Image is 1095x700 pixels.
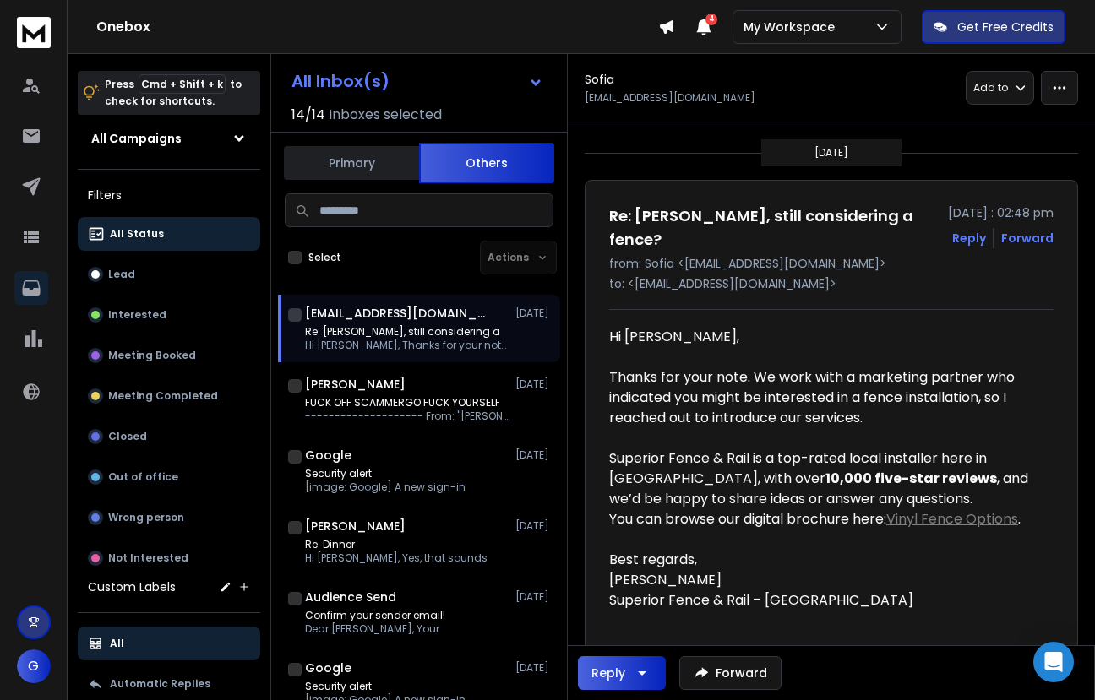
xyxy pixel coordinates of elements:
h3: Filters [78,183,260,207]
p: Press to check for shortcuts. [105,76,242,110]
p: Security alert [305,680,466,693]
span: 14 / 14 [291,105,325,125]
p: Meeting Booked [108,349,196,362]
button: G [17,649,51,683]
h1: [PERSON_NAME] [305,376,406,393]
p: Re: [PERSON_NAME], still considering a [305,325,508,339]
p: [DATE] [515,307,553,320]
p: Add to [973,81,1008,95]
strong: 10,000 five-star reviews [825,469,997,488]
p: [DATE] [814,146,848,160]
h1: All Inbox(s) [291,73,390,90]
p: [DATE] [515,519,553,533]
p: All [110,637,124,650]
div: Superior Fence & Rail is a top-rated local installer here in [GEOGRAPHIC_DATA], with over , and w... [609,448,1040,550]
button: All Status [78,217,260,251]
h3: Inboxes selected [329,105,442,125]
p: -------------------- From: "[PERSON_NAME]" <[EMAIL_ADDRESS][DOMAIN_NAME]> To: <[EMAIL_ADDRESS][DO... [305,410,508,423]
div: Forward [1001,230,1054,247]
img: logo [17,17,51,48]
button: Forward [679,656,782,690]
button: Closed [78,420,260,453]
p: [DATE] [515,377,553,391]
button: Wrong person [78,501,260,534]
h1: Re: [PERSON_NAME], still considering a fence? [609,204,938,252]
p: Confirm your sender email! [305,609,445,622]
p: Dear [PERSON_NAME], Your [305,622,445,636]
div: Best regards, [PERSON_NAME] Superior Fence & Rail – [GEOGRAPHIC_DATA] [609,550,1040,610]
p: Out of office [108,470,178,484]
h1: [PERSON_NAME] [305,518,406,534]
p: [DATE] : 02:48 pm [948,204,1054,221]
button: Out of office [78,460,260,494]
h1: Google [305,447,351,464]
p: Interested [108,308,166,322]
button: Others [419,143,554,183]
a: Vinyl Fence Options [886,509,1018,529]
p: My Workspace [744,19,842,35]
button: Meeting Booked [78,339,260,372]
button: All [78,627,260,660]
p: [DATE] [515,448,553,462]
button: Interested [78,298,260,332]
p: Hi [PERSON_NAME], Thanks for your note. [305,339,508,352]
p: to: <[EMAIL_ADDRESS][DOMAIN_NAME]> [609,275,1054,292]
p: Hi [PERSON_NAME], Yes, that sounds [305,551,488,565]
p: Lead [108,268,135,281]
p: Not Interested [108,551,188,565]
p: [DATE] [515,590,553,604]
div: Hi [PERSON_NAME], [609,327,1040,367]
p: Security alert [305,467,466,480]
p: All Status [110,227,164,241]
p: Wrong person [108,511,184,524]
p: Get Free Credits [957,19,1054,35]
button: All Inbox(s) [278,64,557,98]
p: [DATE] [515,661,553,675]
p: Re: Dinner [305,538,488,551]
p: from: Sofia <[EMAIL_ADDRESS][DOMAIN_NAME]> [609,255,1054,272]
button: Reply [952,230,986,247]
p: [EMAIL_ADDRESS][DOMAIN_NAME] [585,91,755,105]
p: FUCK OFF SCAMMERGO FUCK YOURSELF [305,396,508,410]
button: Meeting Completed [78,379,260,413]
h1: Audience Send [305,589,396,605]
p: Automatic Replies [110,677,210,691]
h1: Google [305,659,351,676]
button: Primary [284,144,419,182]
div: Thanks for your note. We work with a marketing partner who indicated you might be interested in a... [609,367,1040,448]
div: Reply [591,665,625,681]
p: Meeting Completed [108,389,218,403]
button: Not Interested [78,541,260,575]
h1: Sofia [585,71,614,88]
h1: All Campaigns [91,130,182,147]
span: Cmd + Shift + k [139,74,226,94]
h3: Custom Labels [88,578,176,595]
button: Reply [578,656,666,690]
button: Get Free Credits [922,10,1065,44]
button: Lead [78,258,260,291]
p: [image: Google] A new sign-in [305,480,466,494]
h1: Onebox [96,17,658,37]
h1: [EMAIL_ADDRESS][DOMAIN_NAME] [305,305,491,322]
label: Select [308,251,341,264]
p: Closed [108,430,147,443]
div: Open Intercom Messenger [1033,642,1074,682]
span: 4 [705,14,717,25]
button: All Campaigns [78,122,260,155]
